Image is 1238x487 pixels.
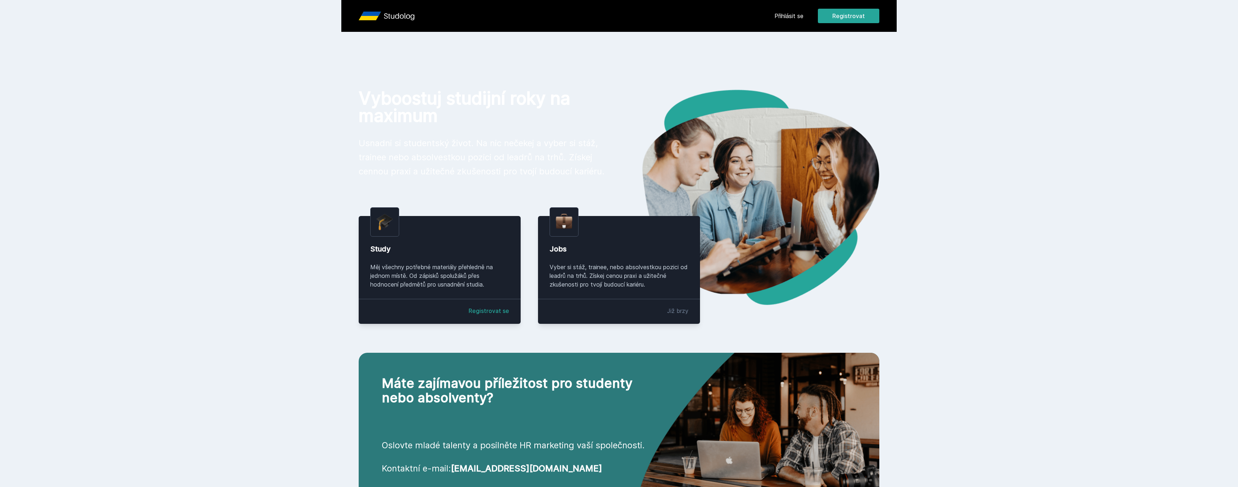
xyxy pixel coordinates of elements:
button: Registrovat [818,9,879,23]
a: Registrovat se [469,306,509,315]
img: graduation-cap.png [376,213,393,230]
a: [EMAIL_ADDRESS][DOMAIN_NAME] [451,463,602,474]
div: Jobs [550,244,688,254]
h2: Máte zajímavou příležitost pro studenty nebo absolventy? [382,376,659,405]
img: briefcase.png [556,212,572,230]
h1: Vyboostuj studijní roky na maximum [359,90,607,124]
div: Měj všechny potřebné materiály přehledně na jednom místě. Od zápisků spolužáků přes hodnocení pře... [370,263,509,289]
p: Oslovte mladé talenty a posilněte HR marketing vaší společnosti. [382,440,659,451]
img: hero.png [619,90,879,305]
p: Kontaktní e-mail: [382,463,659,474]
a: Přihlásit se [774,12,803,20]
p: Usnadni si studentský život. Na nic nečekej a vyber si stáž, trainee nebo absolvestkou pozici od ... [359,136,607,178]
div: Již brzy [667,306,688,315]
div: Vyber si stáž, trainee, nebo absolvestkou pozici od leadrů na trhů. Získej cenou praxi a užitečné... [550,263,688,289]
div: Study [370,244,509,254]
